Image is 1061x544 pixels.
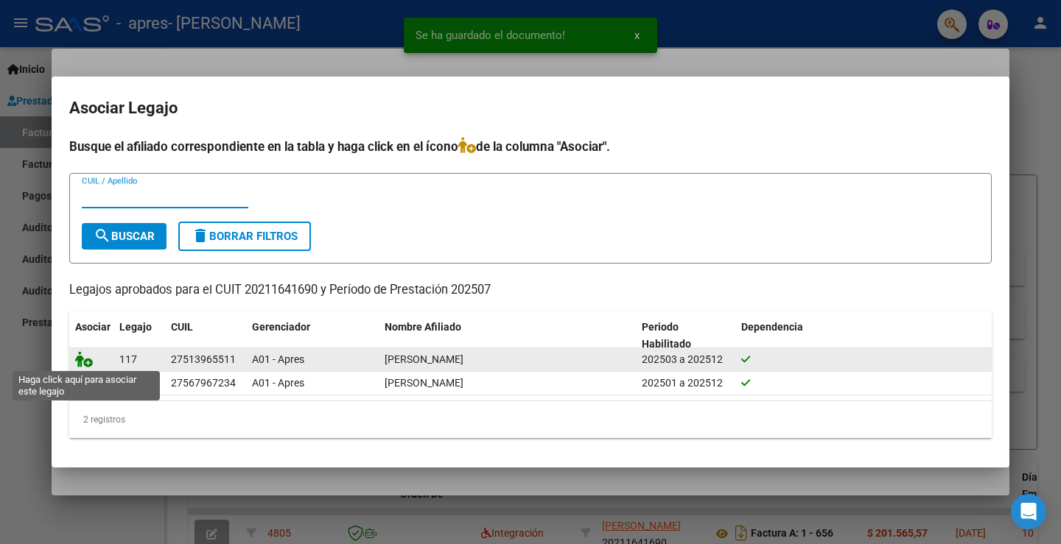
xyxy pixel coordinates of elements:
datatable-header-cell: CUIL [165,311,246,360]
div: 2 registros [69,401,992,438]
datatable-header-cell: Dependencia [735,311,992,360]
span: Buscar [94,230,155,243]
span: CUIL [171,321,193,333]
h4: Busque el afiliado correspondiente en la tabla y haga click en el ícono de la columna "Asociar". [69,137,992,156]
div: 202503 a 202512 [642,351,729,368]
div: 27567967234 [171,375,236,392]
datatable-header-cell: Asociar [69,311,113,360]
button: Buscar [82,223,167,250]
span: 108 [119,377,137,389]
div: 27513965511 [171,351,236,368]
datatable-header-cell: Legajo [113,311,165,360]
span: Dependencia [741,321,803,333]
datatable-header-cell: Periodo Habilitado [636,311,735,360]
span: A01 - Apres [252,377,304,389]
span: Borrar Filtros [192,230,298,243]
span: TRAVERSO NATALIE KEYLA [385,353,463,365]
mat-icon: search [94,227,111,244]
span: A01 - Apres [252,353,304,365]
div: 202501 a 202512 [642,375,729,392]
span: 117 [119,353,137,365]
datatable-header-cell: Gerenciador [246,311,379,360]
div: Open Intercom Messenger [1011,494,1046,529]
span: Asociar [75,321,111,333]
span: MAZA MOYANO SOFIA LOURDES [385,377,463,389]
button: Borrar Filtros [178,222,311,251]
mat-icon: delete [192,227,209,244]
datatable-header-cell: Nombre Afiliado [379,311,636,360]
p: Legajos aprobados para el CUIT 20211641690 y Período de Prestación 202507 [69,281,992,300]
span: Nombre Afiliado [385,321,461,333]
span: Legajo [119,321,152,333]
h2: Asociar Legajo [69,94,992,122]
span: Periodo Habilitado [642,321,691,350]
span: Gerenciador [252,321,310,333]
